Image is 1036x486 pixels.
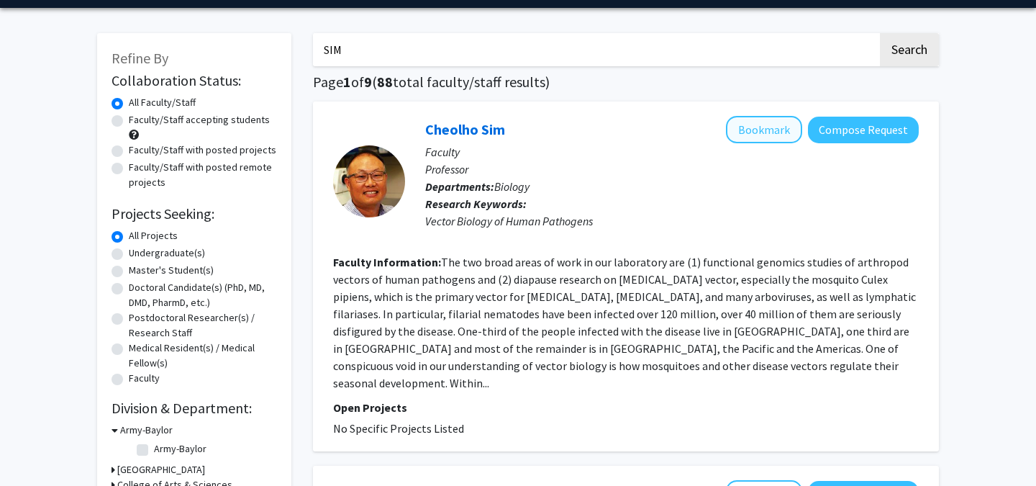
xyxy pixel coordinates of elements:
div: Vector Biology of Human Pathogens [425,212,919,230]
label: Faculty [129,371,160,386]
button: Add Cheolho Sim to Bookmarks [726,116,802,143]
label: Medical Resident(s) / Medical Fellow(s) [129,341,277,371]
label: Postdoctoral Researcher(s) / Research Staff [129,310,277,341]
button: Compose Request to Cheolho Sim [808,117,919,143]
label: Doctoral Candidate(s) (PhD, MD, DMD, PharmD, etc.) [129,280,277,310]
label: All Projects [129,228,178,243]
span: Biology [494,179,530,194]
b: Faculty Information: [333,255,441,269]
b: Departments: [425,179,494,194]
h2: Division & Department: [112,400,277,417]
p: Open Projects [333,399,919,416]
input: Search Keywords [313,33,878,66]
span: 88 [377,73,393,91]
span: Refine By [112,49,168,67]
h3: [GEOGRAPHIC_DATA] [117,462,205,477]
h1: Page of ( total faculty/staff results) [313,73,939,91]
iframe: Chat [11,421,61,475]
fg-read-more: The two broad areas of work in our laboratory are (1) functional genomics studies of arthropod ve... [333,255,916,390]
span: 1 [343,73,351,91]
label: Faculty/Staff accepting students [129,112,270,127]
p: Faculty [425,143,919,161]
span: 9 [364,73,372,91]
label: Undergraduate(s) [129,246,205,261]
span: No Specific Projects Listed [333,421,464,436]
a: Cheolho Sim [425,120,505,138]
b: Research Keywords: [425,197,527,211]
label: Master's Student(s) [129,263,214,278]
h3: Army-Baylor [120,423,173,438]
label: Army-Baylor [154,441,206,456]
h2: Collaboration Status: [112,72,277,89]
label: Faculty/Staff with posted projects [129,143,276,158]
p: Professor [425,161,919,178]
button: Search [880,33,939,66]
label: All Faculty/Staff [129,95,196,110]
h2: Projects Seeking: [112,205,277,222]
label: Faculty/Staff with posted remote projects [129,160,277,190]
